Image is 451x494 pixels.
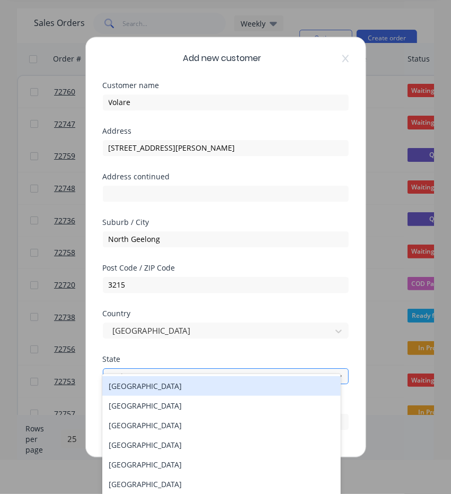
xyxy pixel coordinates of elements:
[102,415,340,435] div: [GEOGRAPHIC_DATA]
[103,264,349,272] div: Post Code / ZIP Code
[103,173,349,180] div: Address continued
[103,127,349,135] div: Address
[103,82,349,89] div: Customer name
[102,396,340,415] div: [GEOGRAPHIC_DATA]
[103,356,349,363] div: State
[183,52,262,65] span: Add new customer
[102,435,340,455] div: [GEOGRAPHIC_DATA]
[102,376,340,396] div: [GEOGRAPHIC_DATA]
[102,455,340,474] div: [GEOGRAPHIC_DATA]
[102,474,340,494] div: [GEOGRAPHIC_DATA]
[103,310,349,317] div: Country
[103,219,349,226] div: Suburb / City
